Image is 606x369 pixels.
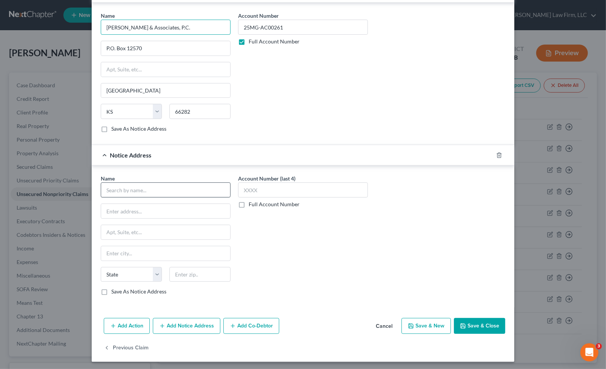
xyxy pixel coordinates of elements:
input: Enter city... [101,246,230,261]
input: Enter address... [101,204,230,218]
label: Account Number [238,12,279,20]
button: Add Notice Address [153,318,220,334]
input: Search by name... [101,182,231,198]
span: 3 [596,343,602,349]
button: Save & New [401,318,451,334]
label: Full Account Number [249,38,300,45]
button: Previous Claim [104,340,149,356]
span: Name [101,175,115,182]
iframe: Intercom live chat [580,343,598,361]
label: Save As Notice Address [111,125,166,133]
button: Add Co-Debtor [223,318,279,334]
input: -- [238,20,368,35]
input: Apt, Suite, etc... [101,62,230,77]
input: Enter zip.. [169,267,231,282]
button: Cancel [370,319,398,334]
input: Search by name... [101,20,231,35]
label: Save As Notice Address [111,288,166,295]
input: Enter city... [101,83,230,98]
input: Enter zip.. [169,104,231,119]
label: Account Number (last 4) [238,174,295,182]
input: Enter address... [101,41,230,56]
button: Add Action [104,318,150,334]
input: XXXX [238,182,368,198]
input: Apt, Suite, etc... [101,225,230,239]
button: Save & Close [454,318,505,334]
span: Name [101,12,115,19]
label: Full Account Number [249,201,300,208]
span: Notice Address [110,151,151,159]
